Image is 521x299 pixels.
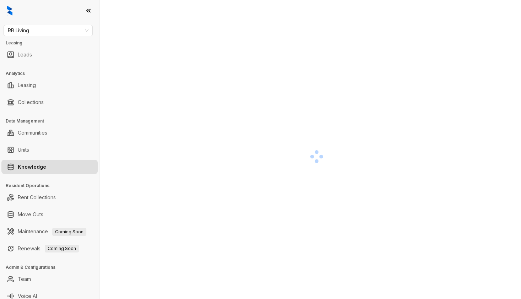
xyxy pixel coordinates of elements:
li: Renewals [1,241,98,256]
h3: Analytics [6,70,99,77]
li: Leasing [1,78,98,92]
li: Leads [1,48,98,62]
h3: Leasing [6,40,99,46]
img: logo [7,6,12,16]
a: RenewalsComing Soon [18,241,79,256]
li: Maintenance [1,224,98,239]
a: Rent Collections [18,190,56,205]
h3: Admin & Configurations [6,264,99,271]
a: Knowledge [18,160,46,174]
li: Communities [1,126,98,140]
li: Rent Collections [1,190,98,205]
li: Collections [1,95,98,109]
li: Units [1,143,98,157]
a: Communities [18,126,47,140]
li: Knowledge [1,160,98,174]
span: RR Living [8,25,88,36]
h3: Resident Operations [6,183,99,189]
a: Leasing [18,78,36,92]
a: Collections [18,95,44,109]
span: Coming Soon [45,245,79,252]
a: Units [18,143,29,157]
h3: Data Management [6,118,99,124]
li: Move Outs [1,207,98,222]
a: Team [18,272,31,286]
a: Move Outs [18,207,43,222]
li: Team [1,272,98,286]
a: Leads [18,48,32,62]
span: Coming Soon [52,228,86,236]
